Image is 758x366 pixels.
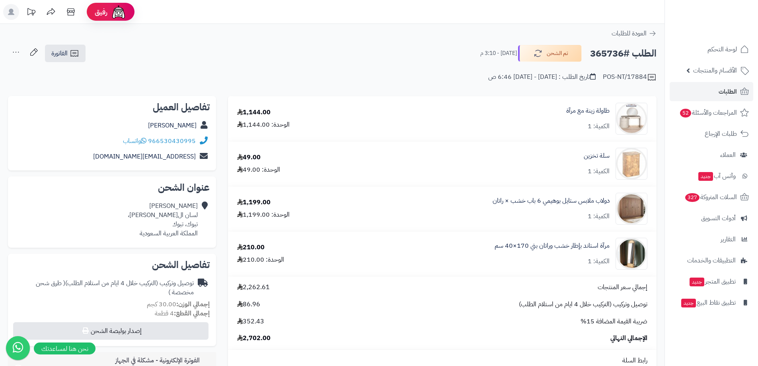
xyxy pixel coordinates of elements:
[566,106,610,115] a: طاولة زينة مع مرآة
[237,120,290,129] div: الوحدة: 1,144.00
[14,260,210,270] h2: تفاصيل الشحن
[495,241,610,251] a: مرآة استاند بإطار خشب وراتان بني 170×40 سم
[588,122,610,131] div: الكمية: 1
[176,299,210,309] strong: إجمالي الوزن:
[14,102,210,112] h2: تفاصيل العميل
[480,49,517,57] small: [DATE] - 3:10 م
[616,103,647,135] img: 1743838850-1-90x90.jpg
[670,103,753,122] a: المراجعات والأسئلة52
[612,29,657,38] a: العودة للطلبات
[687,255,736,266] span: التطبيقات والخدمات
[670,251,753,270] a: التطبيقات والخدمات
[231,356,653,365] div: رابط السلة
[720,149,736,160] span: العملاء
[155,309,210,318] small: 4 قطعة
[670,40,753,59] a: لوحة التحكم
[581,317,647,326] span: ضريبة القيمة المضافة 15%
[721,234,736,245] span: التقارير
[147,299,210,309] small: 30.00 كجم
[488,72,596,82] div: تاريخ الطلب : [DATE] - [DATE] 6:46 ص
[670,145,753,164] a: العملاء
[670,82,753,101] a: الطلبات
[693,65,737,76] span: الأقسام والمنتجات
[603,72,657,82] div: POS-NT/17884
[584,151,610,160] a: سلة تخزين
[588,212,610,221] div: الكمية: 1
[616,238,647,270] img: 1753171485-1-90x90.jpg
[237,165,280,174] div: الوحدة: 49.00
[148,136,196,146] a: 966530430995
[519,300,647,309] span: توصيل وتركيب (التركيب خلال 4 ايام من استلام الطلب)
[701,213,736,224] span: أدوات التسويق
[689,276,736,287] span: تطبيق المتجر
[680,297,736,308] span: تطبيق نقاط البيع
[670,230,753,249] a: التقارير
[237,283,270,292] span: 2,262.61
[148,121,197,130] a: [PERSON_NAME]
[670,166,753,186] a: وآتس آبجديد
[237,198,271,207] div: 1,199.00
[93,152,196,161] a: [EMAIL_ADDRESS][DOMAIN_NAME]
[237,153,261,162] div: 49.00
[610,334,647,343] span: الإجمالي النهائي
[174,309,210,318] strong: إجمالي القطع:
[13,322,208,340] button: إصدار بوليصة الشحن
[590,45,657,62] h2: الطلب #365736
[237,210,290,219] div: الوحدة: 1,199.00
[670,272,753,291] a: تطبيق المتجرجديد
[684,192,737,203] span: السلات المتروكة
[698,172,713,181] span: جديد
[616,193,647,225] img: 1749982072-1-90x90.jpg
[588,167,610,176] div: الكمية: 1
[705,128,737,139] span: طلبات الإرجاع
[681,299,696,307] span: جديد
[237,300,260,309] span: 86.96
[128,202,198,238] div: [PERSON_NAME] لسان ال[PERSON_NAME]، تبوك، تبوك المملكة العربية السعودية
[51,49,68,58] span: الفاتورة
[616,148,647,180] img: 1744459491-1-90x90.jpg
[679,107,737,118] span: المراجعات والأسئلة
[518,45,582,62] button: تم الشحن
[685,193,700,202] span: 327
[598,283,647,292] span: إجمالي سعر المنتجات
[111,4,127,20] img: ai-face.png
[719,86,737,97] span: الطلبات
[670,209,753,228] a: أدوات التسويق
[707,44,737,55] span: لوحة التحكم
[698,170,736,182] span: وآتس آب
[690,278,704,286] span: جديد
[123,136,146,146] a: واتساب
[115,357,210,364] h3: الفوترة الإلكترونية - مشكلة في الجهاز
[237,334,271,343] span: 2,702.00
[493,196,610,206] a: دولاب ملابس ستايل بوهيمي 6 باب خشب × راتان
[36,278,194,297] span: ( طرق شحن مخصصة )
[670,293,753,312] a: تطبيق نقاط البيعجديد
[588,257,610,266] div: الكمية: 1
[237,243,265,252] div: 210.00
[45,45,86,62] a: الفاتورة
[14,279,194,297] div: توصيل وتركيب (التركيب خلال 4 ايام من استلام الطلب)
[14,183,210,192] h2: عنوان الشحن
[237,317,264,326] span: 352.43
[670,124,753,143] a: طلبات الإرجاع
[237,108,271,117] div: 1,144.00
[237,255,284,264] div: الوحدة: 210.00
[21,4,41,22] a: تحديثات المنصة
[680,109,691,117] span: 52
[670,188,753,207] a: السلات المتروكة327
[95,7,107,17] span: رفيق
[612,29,647,38] span: العودة للطلبات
